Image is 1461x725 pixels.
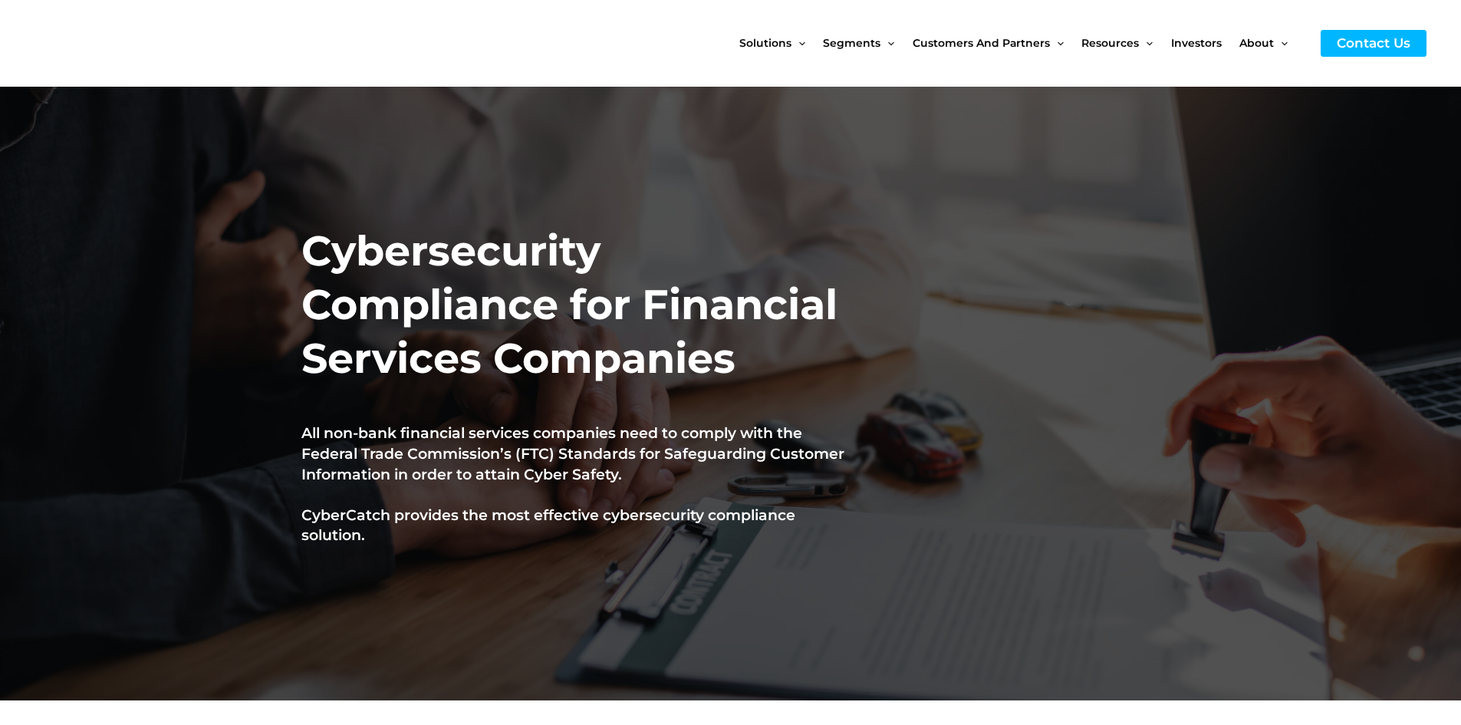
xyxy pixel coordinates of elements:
nav: Site Navigation: New Main Menu [739,11,1305,75]
span: Menu Toggle [791,11,805,75]
span: Menu Toggle [1274,11,1288,75]
span: Segments [823,11,880,75]
a: Investors [1171,11,1239,75]
h1: All non-bank financial services companies need to comply with the Federal Trade Commission’s (FTC... [301,423,855,546]
span: Solutions [739,11,791,75]
span: Menu Toggle [1139,11,1153,75]
span: Resources [1081,11,1139,75]
span: Menu Toggle [1050,11,1064,75]
h2: Cybersecurity Compliance for Financial Services Companies [301,224,855,386]
img: CyberCatch [27,12,211,75]
span: Customers and Partners [913,11,1050,75]
span: About [1239,11,1274,75]
span: Menu Toggle [880,11,894,75]
span: Investors [1171,11,1222,75]
a: Contact Us [1321,30,1426,57]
